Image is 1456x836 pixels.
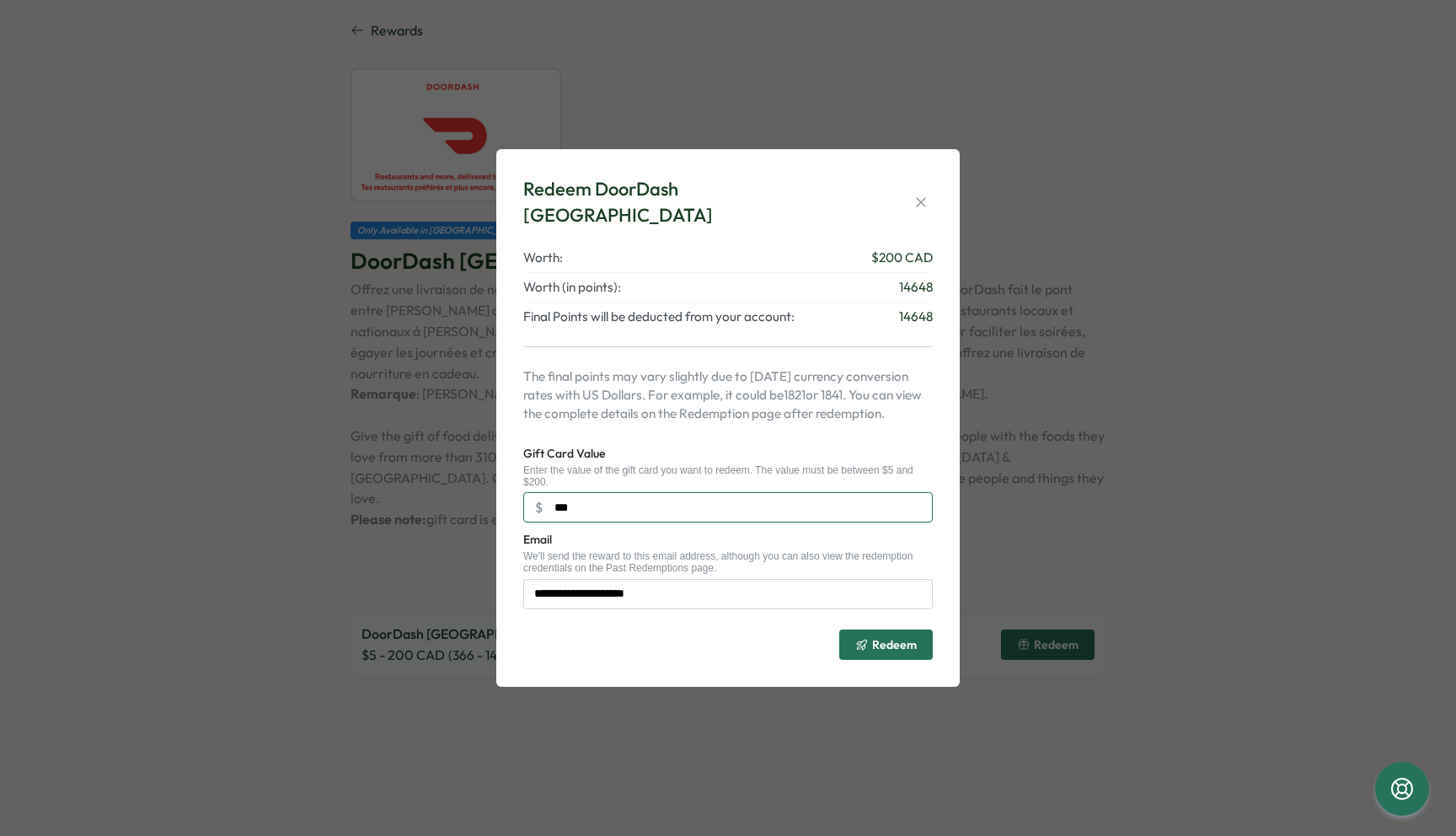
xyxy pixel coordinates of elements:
[899,308,933,326] span: 14648
[523,249,563,267] span: Worth:
[523,550,933,575] div: We'll send the reward to this email address, although you can also view the redemption credential...
[899,278,933,297] span: 14648
[523,308,795,326] span: Final Points will be deducted from your account:
[523,367,933,423] p: The final points may vary slightly due to [DATE] currency conversion rates with US Dollars. For e...
[839,630,933,660] button: Redeem
[872,639,917,651] span: Redeem
[523,531,552,549] label: Email
[871,249,933,267] span: $ 200 CAD
[523,464,933,489] div: Enter the value of the gift card you want to redeem. The value must be between $5 and $200.
[523,445,605,464] label: Gift Card Value
[523,176,869,228] div: Redeem DoorDash [GEOGRAPHIC_DATA]
[523,278,621,297] span: Worth (in points):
